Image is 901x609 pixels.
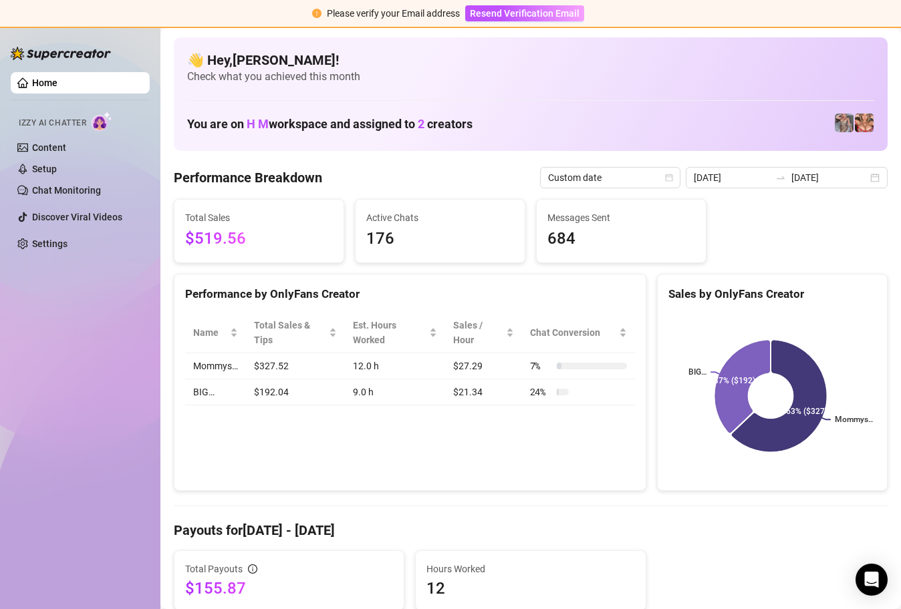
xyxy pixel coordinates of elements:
[548,168,672,188] span: Custom date
[418,117,424,131] span: 2
[185,353,246,379] td: Mommys…
[688,368,706,377] text: BIG…
[32,77,57,88] a: Home
[32,142,66,153] a: Content
[530,325,616,340] span: Chat Conversion
[312,9,321,18] span: exclamation-circle
[668,285,876,303] div: Sales by OnlyFans Creator
[32,212,122,222] a: Discover Viral Videos
[174,521,888,540] h4: Payouts for [DATE] - [DATE]
[426,578,634,599] span: 12
[185,285,635,303] div: Performance by OnlyFans Creator
[694,170,770,185] input: Start date
[547,226,695,252] span: 684
[366,210,514,225] span: Active Chats
[32,238,68,249] a: Settings
[366,226,514,252] span: 176
[470,8,580,19] span: Resend Verification Email
[193,325,227,340] span: Name
[187,69,874,84] span: Check what you achieved this month
[327,6,460,21] div: Please verify your Email address
[19,117,86,130] span: Izzy AI Chatter
[530,385,551,399] span: 24 %
[522,313,635,353] th: Chat Conversion
[11,47,111,60] img: logo-BBDzfeDw.svg
[185,210,333,225] span: Total Sales
[247,117,269,131] span: H M
[248,564,257,574] span: info-circle
[835,415,874,425] text: Mommys…
[246,313,345,353] th: Total Sales & Tips
[445,379,521,405] td: $21.34
[246,379,345,405] td: $192.04
[187,117,473,132] h1: You are on workspace and assigned to creators
[185,313,246,353] th: Name
[187,51,874,69] h4: 👋 Hey, [PERSON_NAME] !
[174,168,322,187] h4: Performance Breakdown
[665,174,673,182] span: calendar
[92,112,112,131] img: AI Chatter
[791,170,868,185] input: End date
[185,226,333,252] span: $519.56
[345,379,445,405] td: 9.0 h
[353,318,426,347] div: Est. Hours Worked
[185,578,393,599] span: $155.87
[185,562,243,576] span: Total Payouts
[775,172,786,183] span: to
[530,359,551,373] span: 7 %
[345,353,445,379] td: 12.0 h
[246,353,345,379] td: $327.52
[775,172,786,183] span: swap-right
[453,318,503,347] span: Sales / Hour
[547,210,695,225] span: Messages Sent
[835,114,854,132] img: pennylondonvip
[445,313,521,353] th: Sales / Hour
[426,562,634,576] span: Hours Worked
[855,114,874,132] img: pennylondon
[856,564,888,596] div: Open Intercom Messenger
[32,164,57,174] a: Setup
[185,379,246,405] td: BIG…
[254,318,326,347] span: Total Sales & Tips
[465,5,584,21] button: Resend Verification Email
[32,185,101,196] a: Chat Monitoring
[445,353,521,379] td: $27.29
